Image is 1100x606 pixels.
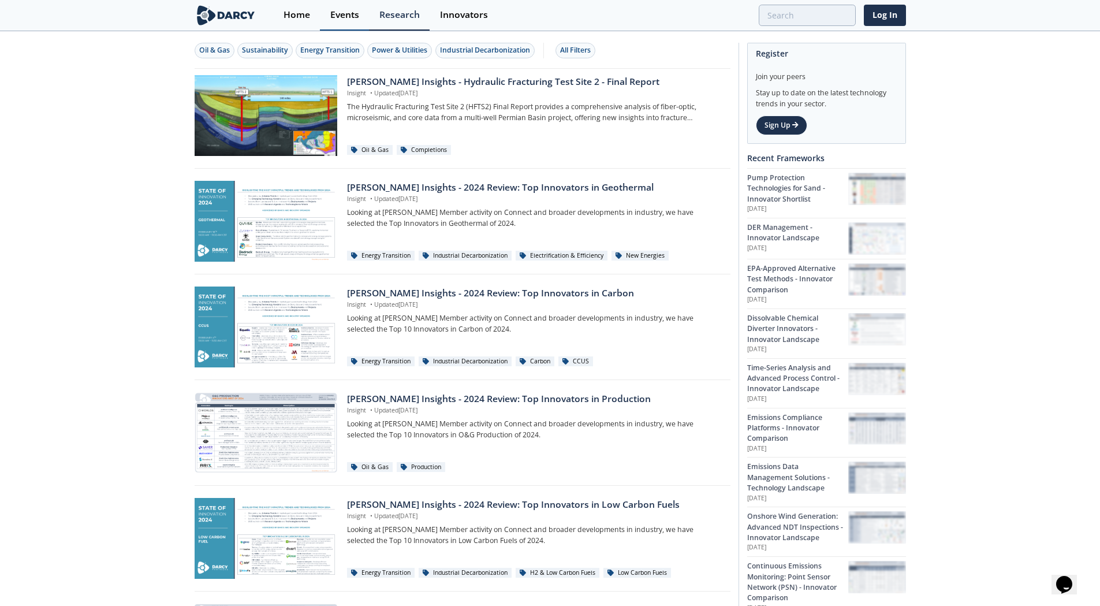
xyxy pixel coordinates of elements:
[747,561,848,604] div: Continuous Emissions Monitoring: Point Sensor Network (PSN) - Innovator Comparison
[747,507,906,556] a: Onshore Wind Generation: Advanced NDT Inspections - Innovator Landscape [DATE] Onshore Wind Gener...
[397,462,445,473] div: Production
[296,43,364,58] button: Energy Transition
[611,251,669,261] div: New Energies
[747,259,906,308] a: EPA-Approved Alternative Test Methods - Innovator Comparison [DATE] EPA-Approved Alternative Test...
[347,195,722,204] p: Insight Updated [DATE]
[747,173,848,205] div: Pump Protection Technologies for Sand - Innovator Shortlist
[347,207,722,229] p: Looking at [PERSON_NAME] Member activity on Connect and broader developments in industry, we have...
[330,10,359,20] div: Events
[759,5,856,26] input: Advanced Search
[347,300,722,310] p: Insight Updated [DATE]
[347,251,415,261] div: Energy Transition
[347,525,722,546] p: Looking at [PERSON_NAME] Member activity on Connect and broader developments in industry, we have...
[419,251,512,261] div: Industrial Decarbonization
[747,358,906,408] a: Time-Series Analysis and Advanced Process Control - Innovator Landscape [DATE] Time-Series Analys...
[747,148,906,168] div: Recent Frameworks
[756,64,897,82] div: Join your peers
[368,195,374,203] span: •
[372,45,427,55] div: Power & Utilities
[347,102,722,123] p: The Hydraulic Fracturing Test Site 2 (HFTS2) Final Report provides a comprehensive analysis of fi...
[747,205,848,214] p: [DATE]
[516,568,599,578] div: H2 & Low Carbon Fuels
[284,10,310,20] div: Home
[440,10,488,20] div: Innovators
[347,498,722,512] div: [PERSON_NAME] Insights - 2024 Review: Top Innovators in Low Carbon Fuels
[756,82,897,109] div: Stay up to date on the latest technology trends in your sector.
[560,45,591,55] div: All Filters
[747,494,848,503] p: [DATE]
[379,10,420,20] div: Research
[747,308,906,358] a: Dissolvable Chemical Diverter Innovators - Innovator Landscape [DATE] Dissolvable Chemical Divert...
[368,406,374,414] span: •
[347,462,393,473] div: Oil & Gas
[195,498,730,579] a: Darcy Insights - 2024 Review: Top Innovators in Low Carbon Fuels preview [PERSON_NAME] Insights -...
[747,412,848,444] div: Emissions Compliance Platforms - Innovator Comparison
[347,181,722,195] div: [PERSON_NAME] Insights - 2024 Review: Top Innovators in Geothermal
[756,43,897,64] div: Register
[747,395,848,404] p: [DATE]
[747,345,848,354] p: [DATE]
[300,45,360,55] div: Energy Transition
[347,75,722,89] div: [PERSON_NAME] Insights - Hydraulic Fracturing Test Site 2 - Final Report
[195,75,730,156] a: Darcy Insights - Hydraulic Fracturing Test Site 2 - Final Report preview [PERSON_NAME] Insights -...
[368,300,374,308] span: •
[347,287,722,300] div: [PERSON_NAME] Insights - 2024 Review: Top Innovators in Carbon
[747,444,848,453] p: [DATE]
[347,419,722,440] p: Looking at [PERSON_NAME] Member activity on Connect and broader developments in industry, we have...
[747,168,906,218] a: Pump Protection Technologies for Sand - Innovator Shortlist [DATE] Pump Protection Technologies f...
[397,145,451,155] div: Completions
[419,568,512,578] div: Industrial Decarbonization
[747,222,848,244] div: DER Management - Innovator Landscape
[747,462,848,493] div: Emissions Data Management Solutions - Technology Landscape
[603,568,671,578] div: Low Carbon Fuels
[419,356,512,367] div: Industrial Decarbonization
[368,89,374,97] span: •
[368,512,374,520] span: •
[747,295,848,304] p: [DATE]
[864,5,906,26] a: Log In
[347,145,393,155] div: Oil & Gas
[747,408,906,458] a: Emissions Compliance Platforms - Innovator Comparison [DATE] Emissions Compliance Platforms - Inn...
[195,392,730,473] a: Darcy Insights - 2024 Review: Top Innovators in Production preview [PERSON_NAME] Insights - 2024 ...
[747,363,848,395] div: Time-Series Analysis and Advanced Process Control - Innovator Landscape
[747,457,906,507] a: Emissions Data Management Solutions - Technology Landscape [DATE] Emissions Data Management Solut...
[347,512,722,521] p: Insight Updated [DATE]
[747,543,848,552] p: [DATE]
[516,251,607,261] div: Electrification & Efficiency
[347,89,722,98] p: Insight Updated [DATE]
[242,45,288,55] div: Sustainability
[347,568,415,578] div: Energy Transition
[516,356,554,367] div: Carbon
[195,181,730,262] a: Darcy Insights - 2024 Review: Top Innovators in Geothermal preview [PERSON_NAME] Insights - 2024 ...
[367,43,432,58] button: Power & Utilities
[347,313,722,334] p: Looking at [PERSON_NAME] Member activity on Connect and broader developments in industry, we have...
[435,43,535,58] button: Industrial Decarbonization
[555,43,595,58] button: All Filters
[558,356,593,367] div: CCUS
[756,116,807,135] a: Sign Up
[440,45,530,55] div: Industrial Decarbonization
[195,43,234,58] button: Oil & Gas
[237,43,293,58] button: Sustainability
[747,511,848,543] div: Onshore Wind Generation: Advanced NDT Inspections - Innovator Landscape
[747,244,848,253] p: [DATE]
[747,263,848,295] div: EPA-Approved Alternative Test Methods - Innovator Comparison
[347,392,722,406] div: [PERSON_NAME] Insights - 2024 Review: Top Innovators in Production
[747,313,848,345] div: Dissolvable Chemical Diverter Innovators - Innovator Landscape
[1051,560,1088,594] iframe: chat widget
[195,5,258,25] img: logo-wide.svg
[347,406,722,415] p: Insight Updated [DATE]
[747,218,906,259] a: DER Management - Innovator Landscape [DATE] DER Management - Innovator Landscape preview
[199,45,230,55] div: Oil & Gas
[195,287,730,367] a: Darcy Insights - 2024 Review: Top Innovators in Carbon preview [PERSON_NAME] Insights - 2024 Revi...
[347,356,415,367] div: Energy Transition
